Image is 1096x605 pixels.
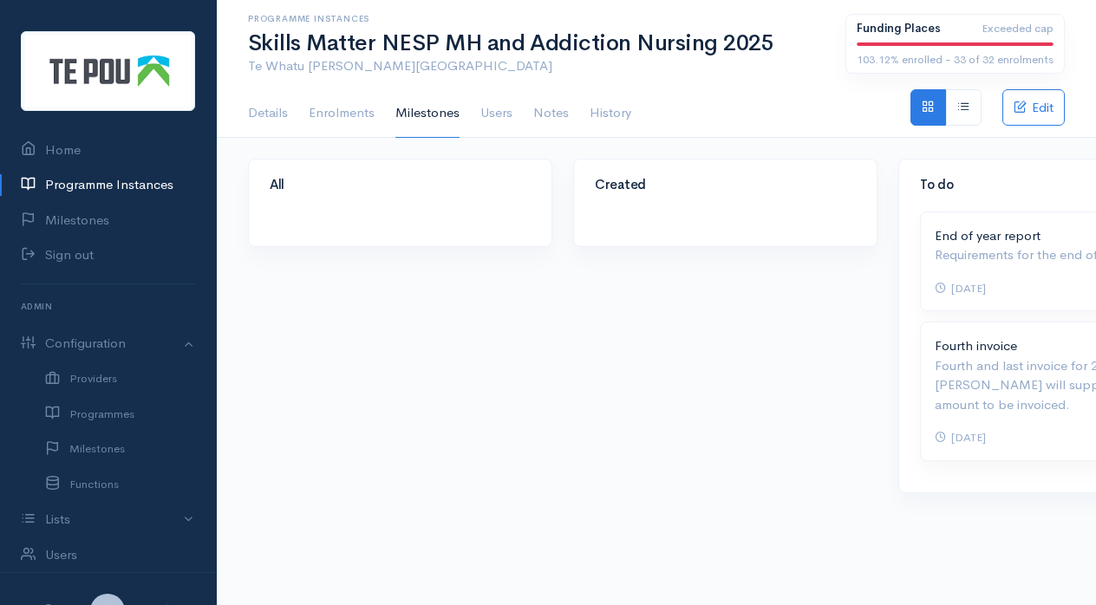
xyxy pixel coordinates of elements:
a: Users [480,89,512,138]
a: Details [248,89,288,138]
p: [DATE] [935,428,986,446]
h4: All [270,178,531,192]
a: Milestones [395,89,460,138]
img: Te Pou [21,31,195,111]
p: Te Whatu [PERSON_NAME][GEOGRAPHIC_DATA] [248,56,825,76]
a: Enrolments [309,89,375,138]
div: 103.12% enrolled - 33 of 32 enrolments [857,51,1054,68]
a: Notes [533,89,569,138]
a: History [590,89,631,138]
h6: Programme Instances [248,14,825,23]
p: [DATE] [935,279,986,297]
h6: Admin [21,295,195,318]
span: Exceeded cap [982,20,1054,37]
h4: Created [595,178,856,192]
a: Edit [1002,89,1065,126]
h1: Skills Matter NESP MH and Addiction Nursing 2025 [248,31,825,56]
b: Funding Places [857,21,941,36]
